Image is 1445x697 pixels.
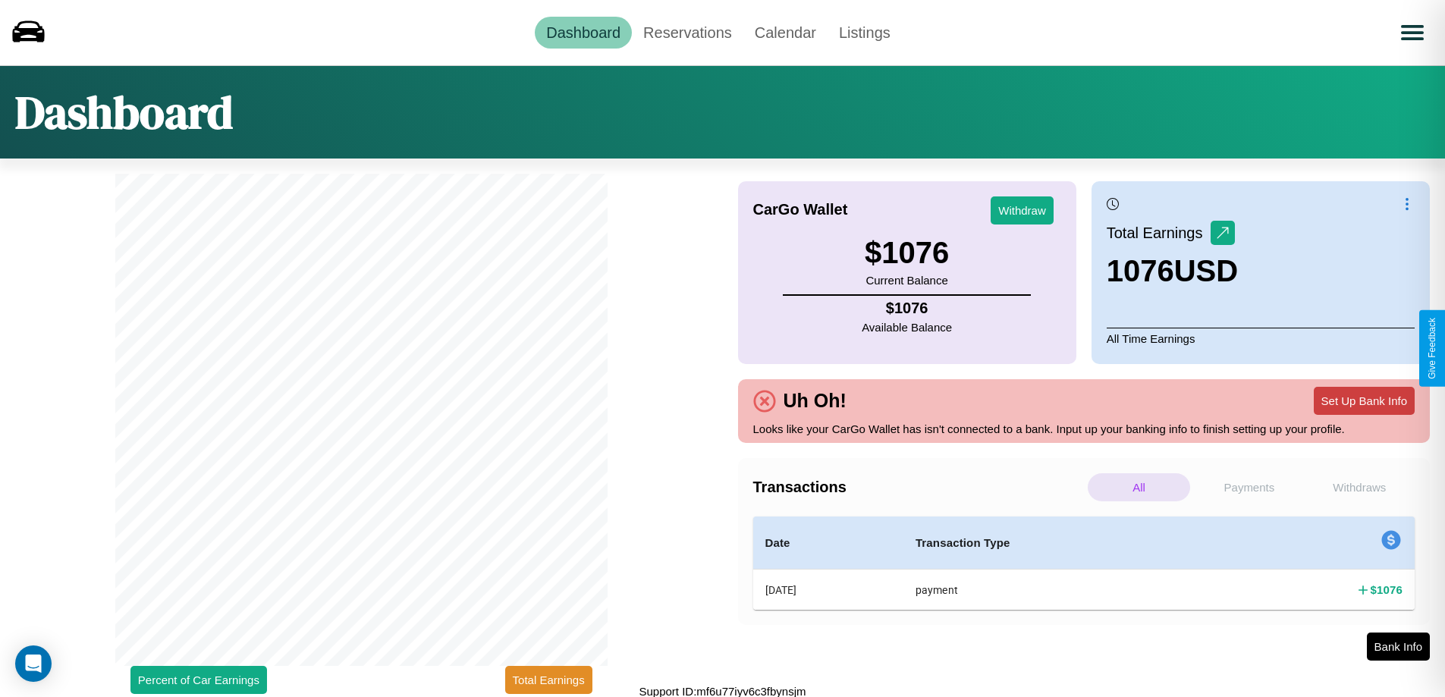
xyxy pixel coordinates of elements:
p: All Time Earnings [1107,328,1415,349]
p: All [1088,473,1190,501]
a: Reservations [632,17,743,49]
h4: $ 1076 [862,300,952,317]
h4: Transactions [753,479,1084,496]
div: Give Feedback [1427,318,1437,379]
p: Current Balance [865,270,949,290]
div: Open Intercom Messenger [15,645,52,682]
button: Percent of Car Earnings [130,666,267,694]
h4: Uh Oh! [776,390,854,412]
h3: $ 1076 [865,236,949,270]
h4: $ 1076 [1371,582,1403,598]
p: Looks like your CarGo Wallet has isn't connected to a bank. Input up your banking info to finish ... [753,419,1415,439]
button: Set Up Bank Info [1314,387,1415,415]
button: Withdraw [991,196,1054,224]
h4: Transaction Type [916,534,1211,552]
th: [DATE] [753,570,903,611]
h3: 1076 USD [1107,254,1238,288]
a: Listings [828,17,902,49]
p: Total Earnings [1107,219,1211,246]
button: Bank Info [1367,633,1430,661]
h1: Dashboard [15,81,233,143]
button: Open menu [1391,11,1434,54]
button: Total Earnings [505,666,592,694]
table: simple table [753,516,1415,610]
h4: Date [765,534,891,552]
p: Payments [1198,473,1300,501]
a: Calendar [743,17,828,49]
h4: CarGo Wallet [753,201,848,218]
p: Withdraws [1308,473,1411,501]
a: Dashboard [535,17,632,49]
p: Available Balance [862,317,952,338]
th: payment [903,570,1223,611]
